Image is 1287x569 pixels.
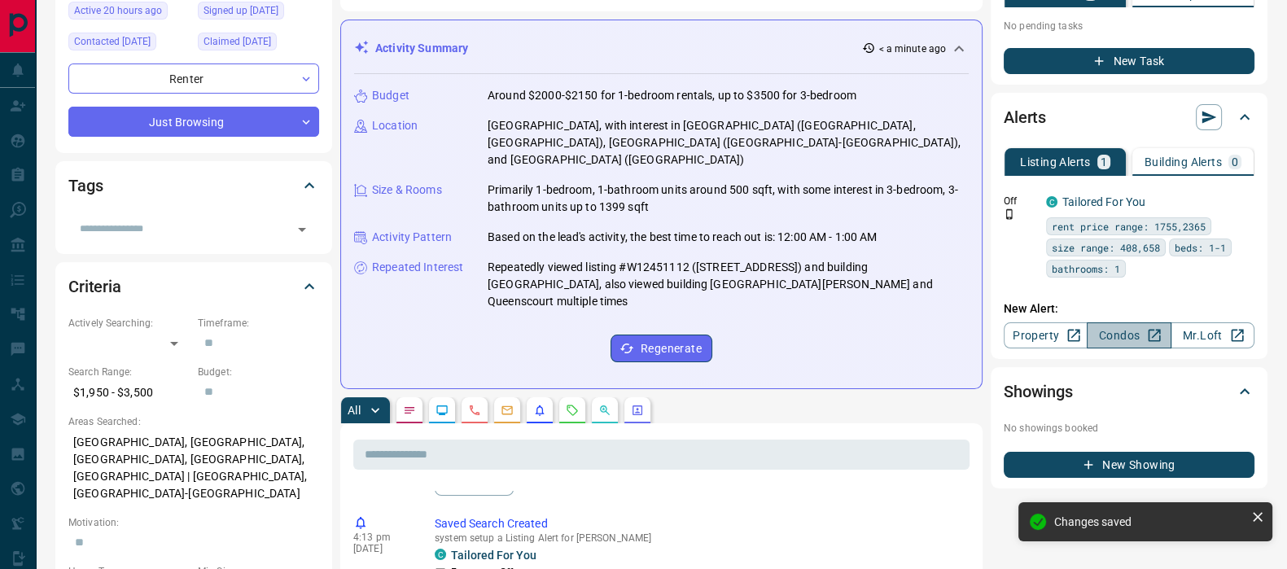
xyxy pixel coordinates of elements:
[501,404,514,417] svg: Emails
[435,515,963,532] p: Saved Search Created
[68,63,319,94] div: Renter
[1004,48,1254,74] button: New Task
[1004,300,1254,317] p: New Alert:
[468,404,481,417] svg: Calls
[1004,379,1073,405] h2: Showings
[1004,208,1015,220] svg: Push Notification Only
[68,274,121,300] h2: Criteria
[1175,239,1226,256] span: beds: 1-1
[488,87,856,104] p: Around $2000-$2150 for 1-bedroom rentals, up to $3500 for 3-bedroom
[74,33,151,50] span: Contacted [DATE]
[291,218,313,241] button: Open
[1004,104,1046,130] h2: Alerts
[1171,322,1254,348] a: Mr.Loft
[1004,452,1254,478] button: New Showing
[375,40,468,57] p: Activity Summary
[1046,196,1057,208] div: condos.ca
[403,404,416,417] svg: Notes
[1052,218,1206,234] span: rent price range: 1755,2365
[533,404,546,417] svg: Listing Alerts
[1004,98,1254,137] div: Alerts
[1020,156,1091,168] p: Listing Alerts
[198,316,319,330] p: Timeframe:
[68,173,103,199] h2: Tags
[1004,194,1036,208] p: Off
[436,404,449,417] svg: Lead Browsing Activity
[353,532,410,543] p: 4:13 pm
[488,117,969,169] p: [GEOGRAPHIC_DATA], with interest in [GEOGRAPHIC_DATA] ([GEOGRAPHIC_DATA], [GEOGRAPHIC_DATA]), [GE...
[372,87,409,104] p: Budget
[435,532,963,544] p: system setup a Listing Alert for [PERSON_NAME]
[348,405,361,416] p: All
[631,404,644,417] svg: Agent Actions
[435,549,446,560] div: condos.ca
[68,33,190,55] div: Sat Sep 20 2025
[488,182,969,216] p: Primarily 1-bedroom, 1-bathroom units around 500 sqft, with some interest in 3-bedroom, 3-bathroo...
[451,549,536,562] a: Tailored For You
[878,42,946,56] p: < a minute ago
[598,404,611,417] svg: Opportunities
[372,182,442,199] p: Size & Rooms
[611,335,712,362] button: Regenerate
[354,33,969,63] div: Activity Summary< a minute ago
[1004,372,1254,411] div: Showings
[566,404,579,417] svg: Requests
[1052,239,1160,256] span: size range: 408,658
[68,2,190,24] div: Mon Oct 13 2025
[68,515,319,530] p: Motivation:
[372,259,463,276] p: Repeated Interest
[488,229,877,246] p: Based on the lead's activity, the best time to reach out is: 12:00 AM - 1:00 AM
[198,2,319,24] div: Sat Sep 20 2025
[1052,260,1120,277] span: bathrooms: 1
[1232,156,1238,168] p: 0
[204,2,278,19] span: Signed up [DATE]
[1145,156,1222,168] p: Building Alerts
[1004,14,1254,38] p: No pending tasks
[74,2,162,19] span: Active 20 hours ago
[1087,322,1171,348] a: Condos
[68,414,319,429] p: Areas Searched:
[68,107,319,137] div: Just Browsing
[1101,156,1107,168] p: 1
[1004,421,1254,436] p: No showings booked
[372,117,418,134] p: Location
[68,379,190,406] p: $1,950 - $3,500
[1062,195,1145,208] a: Tailored For You
[198,33,319,55] div: Sat Sep 20 2025
[68,166,319,205] div: Tags
[68,429,319,507] p: [GEOGRAPHIC_DATA], [GEOGRAPHIC_DATA], [GEOGRAPHIC_DATA], [GEOGRAPHIC_DATA], [GEOGRAPHIC_DATA] | [...
[488,259,969,310] p: Repeatedly viewed listing #W12451112 ([STREET_ADDRESS]) and building [GEOGRAPHIC_DATA], also view...
[1004,322,1088,348] a: Property
[68,365,190,379] p: Search Range:
[353,543,410,554] p: [DATE]
[198,365,319,379] p: Budget:
[204,33,271,50] span: Claimed [DATE]
[68,267,319,306] div: Criteria
[372,229,452,246] p: Activity Pattern
[1054,515,1245,528] div: Changes saved
[68,316,190,330] p: Actively Searching:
